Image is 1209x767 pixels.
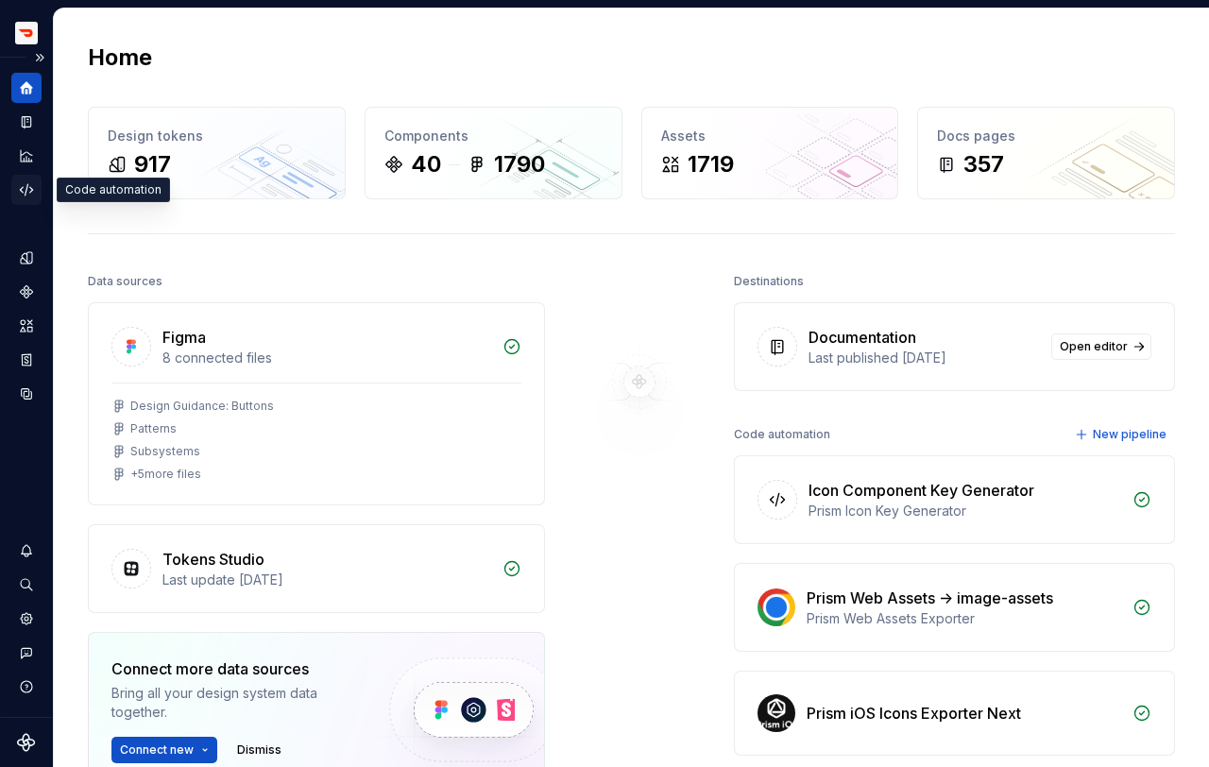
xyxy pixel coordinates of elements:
[1051,333,1151,360] a: Open editor
[88,524,545,613] a: Tokens StudioLast update [DATE]
[162,571,491,589] div: Last update [DATE]
[11,311,42,341] a: Assets
[88,107,346,199] a: Design tokens917
[162,548,264,571] div: Tokens Studio
[807,609,1121,628] div: Prism Web Assets Exporter
[809,502,1121,520] div: Prism Icon Key Generator
[108,127,326,145] div: Design tokens
[1069,421,1175,448] button: New pipeline
[11,141,42,171] a: Analytics
[809,326,916,349] div: Documentation
[11,345,42,375] a: Storybook stories
[809,349,1040,367] div: Last published [DATE]
[120,742,194,758] span: Connect new
[384,127,603,145] div: Components
[641,107,899,199] a: Assets1719
[237,742,281,758] span: Dismiss
[11,243,42,273] a: Design tokens
[11,379,42,409] a: Data sources
[963,149,1004,179] div: 357
[88,43,152,73] h2: Home
[130,399,274,414] div: Design Guidance: Buttons
[130,444,200,459] div: Subsystems
[1060,339,1128,354] span: Open editor
[134,149,171,179] div: 917
[11,107,42,137] a: Documentation
[11,175,42,205] a: Code automation
[162,349,491,367] div: 8 connected files
[11,604,42,634] a: Settings
[937,127,1155,145] div: Docs pages
[688,149,734,179] div: 1719
[111,684,357,722] div: Bring all your design system data together.
[111,737,217,763] button: Connect new
[130,421,177,436] div: Patterns
[15,22,38,44] img: bd52d190-91a7-4889-9e90-eccda45865b1.png
[162,326,206,349] div: Figma
[917,107,1175,199] a: Docs pages357
[229,737,290,763] button: Dismiss
[26,44,53,71] button: Expand sidebar
[111,657,357,680] div: Connect more data sources
[1093,427,1166,442] span: New pipeline
[807,587,1053,609] div: Prism Web Assets -> image-assets
[11,73,42,103] a: Home
[11,638,42,668] button: Contact support
[88,302,545,505] a: Figma8 connected filesDesign Guidance: ButtonsPatternsSubsystems+5more files
[661,127,879,145] div: Assets
[11,570,42,600] button: Search ⌘K
[807,702,1021,724] div: Prism iOS Icons Exporter Next
[88,268,162,295] div: Data sources
[365,107,622,199] a: Components401790
[57,178,170,202] div: Code automation
[494,149,545,179] div: 1790
[130,467,201,482] div: + 5 more files
[17,733,36,752] svg: Supernova Logo
[11,277,42,307] a: Components
[734,268,804,295] div: Destinations
[11,536,42,566] button: Notifications
[734,421,830,448] div: Code automation
[411,149,441,179] div: 40
[809,479,1034,502] div: Icon Component Key Generator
